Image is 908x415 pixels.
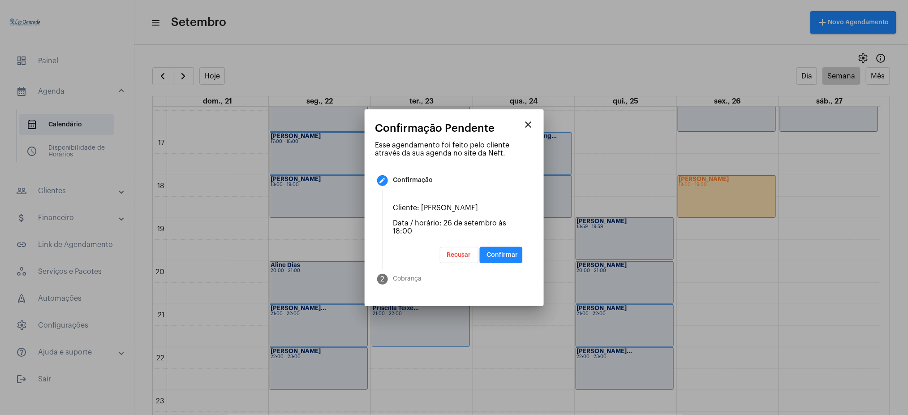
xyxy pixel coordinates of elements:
[447,252,471,258] span: Recusar
[375,141,533,157] p: Esse agendamento foi feito pelo cliente através da sua agenda no site da Neft.
[393,177,433,184] div: Confirmação
[379,177,386,184] mat-icon: create
[440,247,478,263] button: Recusar
[393,276,422,282] div: Cobrança
[523,119,534,130] mat-icon: close
[380,275,384,283] span: 2
[393,219,522,235] p: Data / horário: 26 de setembro às 18:00
[375,122,495,134] span: Confirmação Pendente
[480,247,522,263] button: Confirmar
[393,204,522,212] p: Cliente: [PERSON_NAME]
[487,252,518,258] span: Confirmar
